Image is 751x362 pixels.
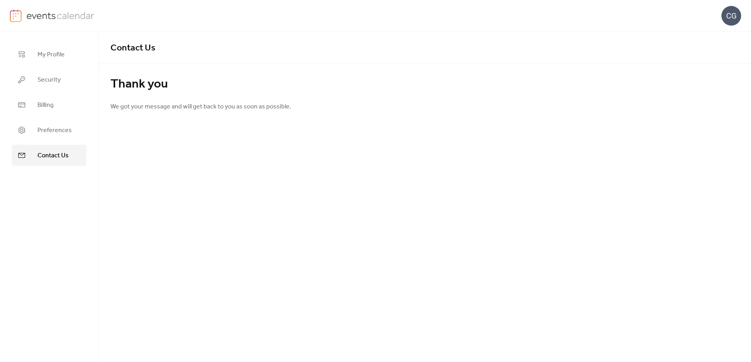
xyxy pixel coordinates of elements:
[110,77,739,92] div: Thank you
[37,101,54,110] span: Billing
[37,75,61,85] span: Security
[12,69,86,90] a: Security
[26,9,95,21] img: logo-type
[12,44,86,65] a: My Profile
[12,119,86,141] a: Preferences
[12,94,86,116] a: Billing
[721,6,741,26] div: CG
[10,9,22,22] img: logo
[110,39,155,57] span: Contact Us
[12,145,86,166] a: Contact Us
[37,151,69,160] span: Contact Us
[110,102,291,112] span: We got your message and will get back to you as soon as possible.
[37,126,72,135] span: Preferences
[37,50,65,60] span: My Profile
